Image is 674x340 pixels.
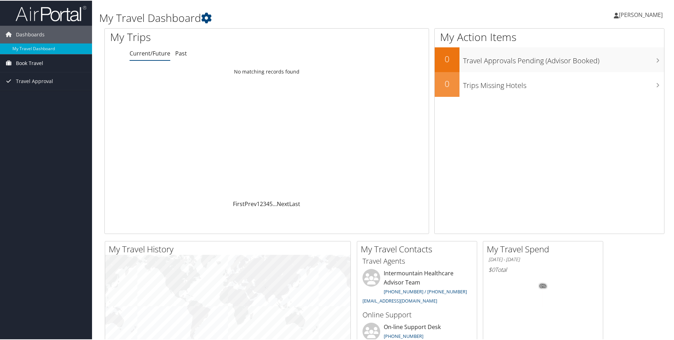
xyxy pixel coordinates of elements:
a: Next [277,199,289,207]
h3: Online Support [362,309,472,319]
span: $0 [489,265,495,273]
a: 4 [266,199,269,207]
h6: [DATE] - [DATE] [489,256,598,262]
h3: Travel Approvals Pending (Advisor Booked) [463,52,664,65]
a: 5 [269,199,273,207]
a: 3 [263,199,266,207]
a: Current/Future [130,49,170,57]
tspan: 0% [540,283,546,288]
a: First [233,199,245,207]
h1: My Trips [110,29,289,44]
a: 0Travel Approvals Pending (Advisor Booked) [435,47,664,71]
h2: 0 [435,52,459,64]
h6: Total [489,265,598,273]
h1: My Action Items [435,29,664,44]
a: 2 [260,199,263,207]
a: [EMAIL_ADDRESS][DOMAIN_NAME] [362,297,437,303]
a: [PHONE_NUMBER] / [PHONE_NUMBER] [384,288,467,294]
a: Past [175,49,187,57]
h1: My Travel Dashboard [99,10,480,25]
a: 1 [257,199,260,207]
h2: My Travel Contacts [361,242,477,254]
span: Travel Approval [16,72,53,89]
h3: Trips Missing Hotels [463,76,664,90]
td: No matching records found [105,65,429,77]
h2: My Travel History [109,242,350,254]
span: … [273,199,277,207]
a: [PERSON_NAME] [614,4,670,25]
span: Book Travel [16,54,43,71]
h3: Travel Agents [362,256,472,265]
span: Dashboards [16,25,45,43]
li: Intermountain Healthcare Advisor Team [359,268,475,306]
h2: My Travel Spend [487,242,603,254]
a: 0Trips Missing Hotels [435,71,664,96]
a: Prev [245,199,257,207]
h2: 0 [435,77,459,89]
span: [PERSON_NAME] [619,10,663,18]
a: [PHONE_NUMBER] [384,332,423,339]
a: Last [289,199,300,207]
img: airportal-logo.png [16,5,86,21]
